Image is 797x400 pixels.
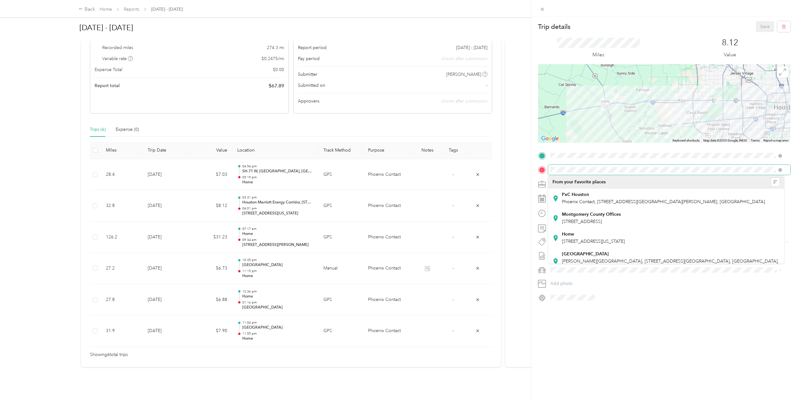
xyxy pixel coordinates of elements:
strong: [GEOGRAPHIC_DATA] [562,251,609,257]
p: 8.12 [722,38,738,48]
img: Google [540,135,560,143]
p: Miles [592,51,604,59]
span: Phoenix Contact, [STREET_ADDRESS][GEOGRAPHIC_DATA][PERSON_NAME], [GEOGRAPHIC_DATA] [562,199,765,204]
iframe: Everlance-gr Chat Button Frame [762,365,797,400]
button: Add photo [548,279,790,288]
span: [STREET_ADDRESS] [562,219,602,224]
strong: Montgomery County Offices [562,212,621,217]
a: Open this area in Google Maps (opens a new window) [540,135,560,143]
button: Keyboard shortcuts [673,138,700,143]
span: [STREET_ADDRESS][US_STATE] [562,239,625,244]
strong: Home [562,231,574,237]
p: Value [724,51,736,59]
a: Terms (opens in new tab) [751,139,760,142]
p: Trip details [538,22,570,31]
strong: PxC Houston [562,192,589,197]
span: [PERSON_NAME][GEOGRAPHIC_DATA], [STREET_ADDRESS][GEOGRAPHIC_DATA], [GEOGRAPHIC_DATA], [GEOGRAPHIC... [562,258,779,270]
span: Map data ©2025 Google, INEGI [703,139,747,142]
a: Report a map error [763,139,789,142]
span: From your Favorite places [552,179,606,185]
